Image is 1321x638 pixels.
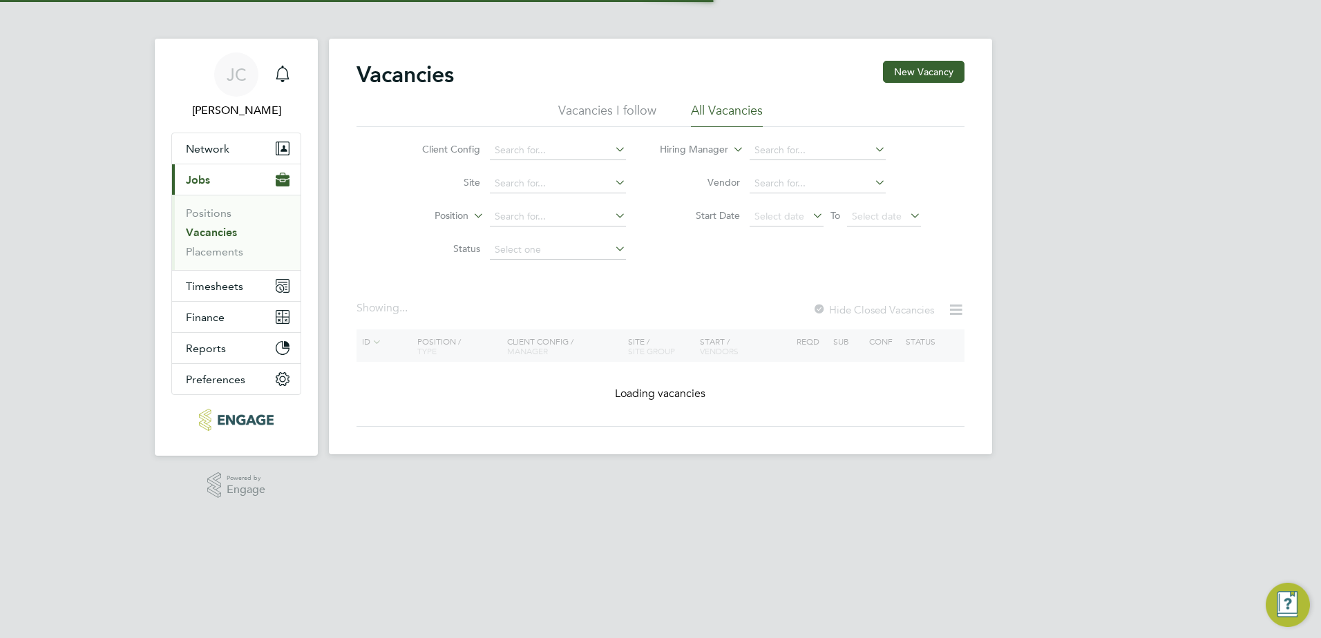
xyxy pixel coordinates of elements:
span: Preferences [186,373,245,386]
a: Go to home page [171,409,301,431]
label: Hide Closed Vacancies [812,303,934,316]
label: Vendor [660,176,740,188]
button: New Vacancy [883,61,964,83]
h2: Vacancies [357,61,454,88]
input: Search for... [750,174,886,193]
span: Select date [852,210,902,222]
span: Powered by [227,472,265,484]
button: Network [172,133,301,164]
span: To [826,206,844,224]
a: JC[PERSON_NAME] [171,52,301,119]
label: Client Config [401,143,480,155]
input: Search for... [750,141,886,160]
div: Jobs [172,195,301,270]
li: Vacancies I follow [558,102,656,127]
button: Jobs [172,164,301,195]
a: Positions [186,206,231,220]
input: Search for... [490,174,626,193]
button: Finance [172,302,301,332]
label: Status [401,242,480,255]
span: Reports [186,342,226,355]
label: Site [401,176,480,188]
span: Finance [186,311,225,324]
span: ... [399,301,408,315]
input: Search for... [490,207,626,226]
button: Preferences [172,364,301,394]
button: Reports [172,333,301,363]
button: Engage Resource Center [1266,583,1310,627]
span: Engage [227,484,265,496]
input: Search for... [490,141,626,160]
label: Start Date [660,209,740,222]
nav: Main navigation [155,39,318,456]
span: Network [186,142,229,155]
input: Select one [490,240,626,260]
label: Position [389,209,468,223]
button: Timesheets [172,271,301,301]
a: Placements [186,245,243,258]
a: Powered byEngage [207,472,266,499]
li: All Vacancies [691,102,763,127]
a: Vacancies [186,226,237,239]
span: JC [227,66,247,84]
span: James Carey [171,102,301,119]
span: Select date [754,210,804,222]
img: educationmattersgroup-logo-retina.png [199,409,273,431]
span: Timesheets [186,280,243,293]
div: Showing [357,301,410,316]
span: Jobs [186,173,210,186]
label: Hiring Manager [649,143,728,157]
